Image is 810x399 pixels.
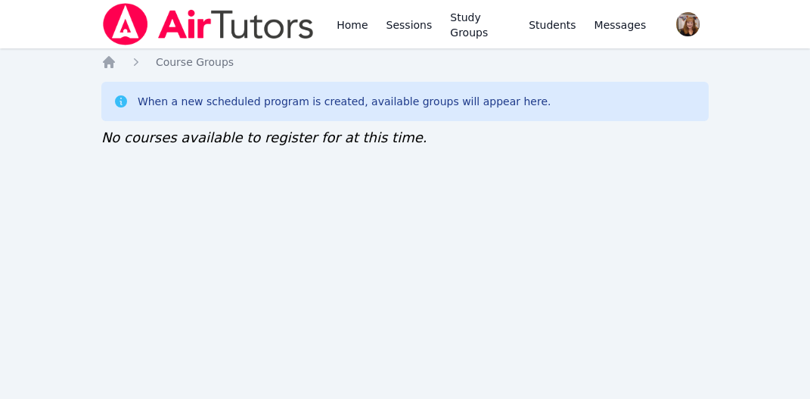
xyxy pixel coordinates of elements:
[101,129,427,145] span: No courses available to register for at this time.
[594,17,647,33] span: Messages
[156,56,234,68] span: Course Groups
[101,55,709,70] nav: Breadcrumb
[156,55,234,70] a: Course Groups
[138,94,551,109] div: When a new scheduled program is created, available groups will appear here.
[101,3,315,45] img: Air Tutors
